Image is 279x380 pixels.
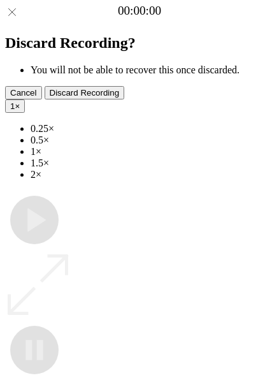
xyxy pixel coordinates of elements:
[5,99,25,113] button: 1×
[31,64,274,76] li: You will not be able to recover this once discarded.
[10,101,15,111] span: 1
[5,86,42,99] button: Cancel
[31,169,274,180] li: 2×
[31,135,274,146] li: 0.5×
[5,34,274,52] h2: Discard Recording?
[118,4,161,18] a: 00:00:00
[31,157,274,169] li: 1.5×
[31,146,274,157] li: 1×
[45,86,125,99] button: Discard Recording
[31,123,274,135] li: 0.25×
